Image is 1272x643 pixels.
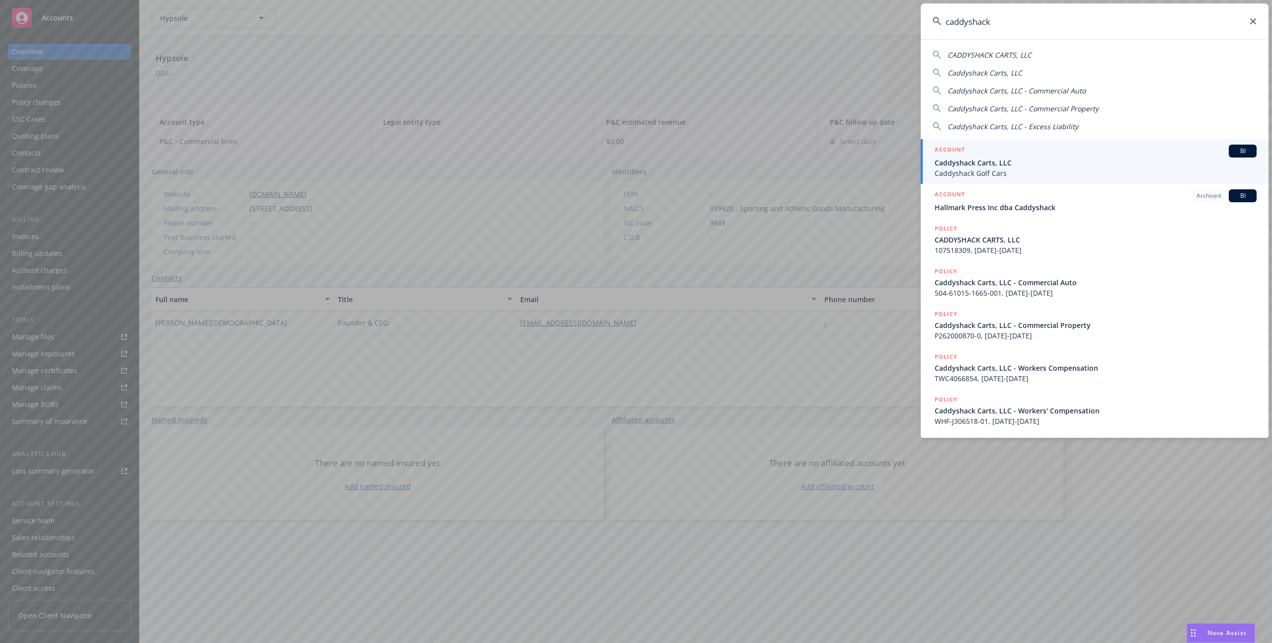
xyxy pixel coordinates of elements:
[935,405,1257,416] span: Caddyshack Carts, LLC - Workers' Compensation
[935,416,1257,426] span: WHF-J306518-01, [DATE]-[DATE]
[1187,624,1199,643] div: Drag to move
[935,330,1257,341] span: P262000870-0, [DATE]-[DATE]
[935,352,957,362] h5: POLICY
[935,145,965,157] h5: ACCOUNT
[935,245,1257,255] span: 107518309, [DATE]-[DATE]
[921,218,1269,261] a: POLICYCADDYSHACK CARTS, LLC107518309, [DATE]-[DATE]
[935,168,1257,178] span: Caddyshack Golf Cars
[1187,623,1255,643] button: Nova Assist
[948,50,1032,60] span: CADDYSHACK CARTS, LLC
[921,3,1269,39] input: Search...
[935,158,1257,168] span: Caddyshack Carts, LLC
[935,266,957,276] h5: POLICY
[935,224,957,234] h5: POLICY
[921,304,1269,346] a: POLICYCaddyshack Carts, LLC - Commercial PropertyP262000870-0, [DATE]-[DATE]
[935,320,1257,330] span: Caddyshack Carts, LLC - Commercial Property
[935,202,1257,213] span: Hallmark Press Inc dba Caddyshack
[935,309,957,319] h5: POLICY
[948,104,1099,113] span: Caddyshack Carts, LLC - Commercial Property
[1196,191,1221,200] span: Archived
[935,189,965,201] h5: ACCOUNT
[935,395,957,404] h5: POLICY
[921,139,1269,184] a: ACCOUNTBICaddyshack Carts, LLCCaddyshack Golf Cars
[921,389,1269,432] a: POLICYCaddyshack Carts, LLC - Workers' CompensationWHF-J306518-01, [DATE]-[DATE]
[1233,191,1253,200] span: BI
[935,277,1257,288] span: Caddyshack Carts, LLC - Commercial Auto
[935,235,1257,245] span: CADDYSHACK CARTS, LLC
[1207,629,1247,637] span: Nova Assist
[921,346,1269,389] a: POLICYCaddyshack Carts, LLC - Workers CompensationTWC4066854, [DATE]-[DATE]
[1233,147,1253,156] span: BI
[935,373,1257,384] span: TWC4066854, [DATE]-[DATE]
[948,68,1022,78] span: Caddyshack Carts, LLC
[921,184,1269,218] a: ACCOUNTArchivedBIHallmark Press Inc dba Caddyshack
[948,86,1086,95] span: Caddyshack Carts, LLC - Commercial Auto
[948,122,1078,131] span: Caddyshack Carts, LLC - Excess Liability
[935,363,1257,373] span: Caddyshack Carts, LLC - Workers Compensation
[921,261,1269,304] a: POLICYCaddyshack Carts, LLC - Commercial Auto504-61015-1665-001, [DATE]-[DATE]
[935,288,1257,298] span: 504-61015-1665-001, [DATE]-[DATE]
